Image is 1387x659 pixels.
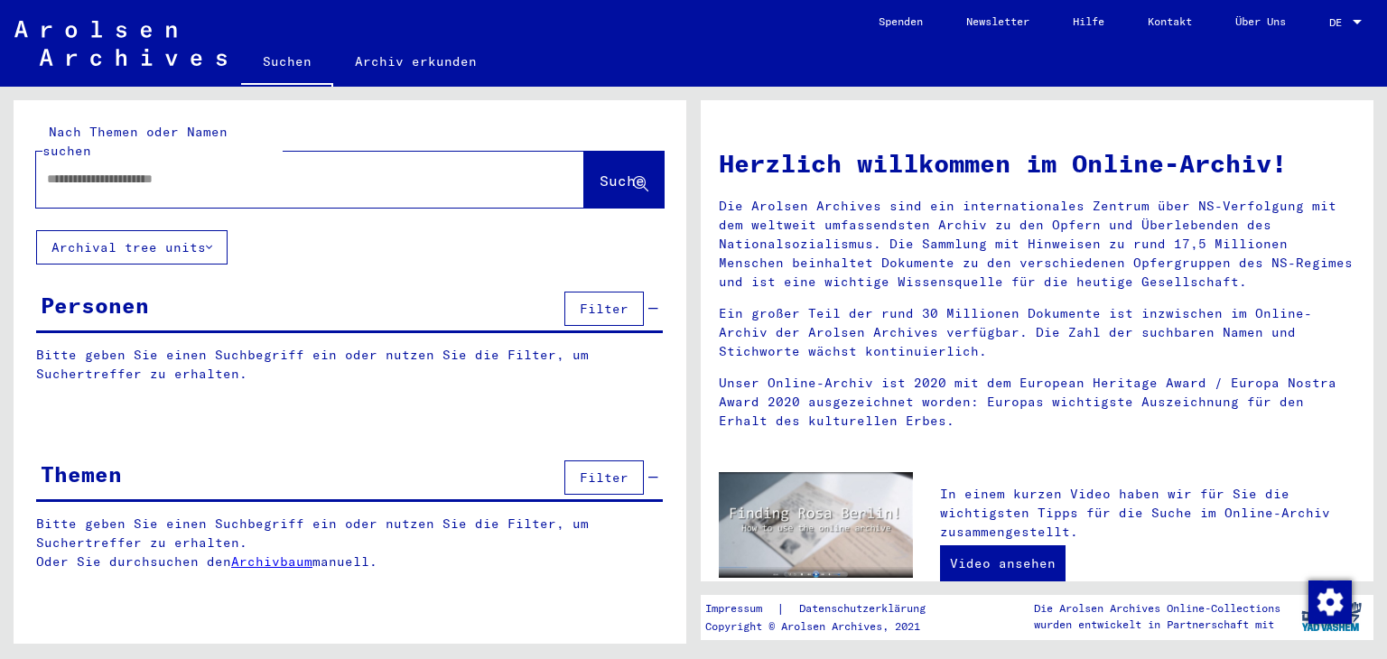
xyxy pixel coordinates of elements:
[564,292,644,326] button: Filter
[940,545,1066,581] a: Video ansehen
[42,124,228,159] mat-label: Nach Themen oder Namen suchen
[333,40,498,83] a: Archiv erkunden
[600,172,645,190] span: Suche
[36,230,228,265] button: Archival tree units
[1329,16,1349,29] span: DE
[705,599,777,618] a: Impressum
[719,472,913,578] img: video.jpg
[580,469,628,486] span: Filter
[584,152,664,208] button: Suche
[940,485,1355,542] p: In einem kurzen Video haben wir für Sie die wichtigsten Tipps für die Suche im Online-Archiv zusa...
[36,515,664,571] p: Bitte geben Sie einen Suchbegriff ein oder nutzen Sie die Filter, um Suchertreffer zu erhalten. O...
[719,197,1355,292] p: Die Arolsen Archives sind ein internationales Zentrum über NS-Verfolgung mit dem weltweit umfasse...
[719,304,1355,361] p: Ein großer Teil der rund 30 Millionen Dokumente ist inzwischen im Online-Archiv der Arolsen Archi...
[1034,617,1280,633] p: wurden entwickelt in Partnerschaft mit
[564,460,644,495] button: Filter
[705,618,947,635] p: Copyright © Arolsen Archives, 2021
[580,301,628,317] span: Filter
[41,289,149,321] div: Personen
[1308,580,1351,623] div: Zustimmung ändern
[41,458,122,490] div: Themen
[1308,580,1352,624] img: Zustimmung ändern
[719,374,1355,431] p: Unser Online-Archiv ist 2020 mit dem European Heritage Award / Europa Nostra Award 2020 ausgezeic...
[36,346,663,384] p: Bitte geben Sie einen Suchbegriff ein oder nutzen Sie die Filter, um Suchertreffer zu erhalten.
[1034,600,1280,617] p: Die Arolsen Archives Online-Collections
[14,21,227,66] img: Arolsen_neg.svg
[1298,594,1365,639] img: yv_logo.png
[705,599,947,618] div: |
[241,40,333,87] a: Suchen
[231,553,312,570] a: Archivbaum
[719,144,1355,182] h1: Herzlich willkommen im Online-Archiv!
[785,599,947,618] a: Datenschutzerklärung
